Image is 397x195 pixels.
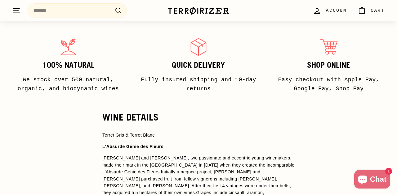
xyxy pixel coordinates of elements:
span: Terret Gris & Terret Blanc [102,133,155,138]
h3: Shop Online [270,61,387,70]
p: Easy checkout with Apple Pay, Google Pay, Shop Pay [270,75,387,93]
strong: L'Absurde Génie des Fleurs [102,144,163,149]
span: Cart [371,7,385,14]
a: Cart [354,2,388,20]
h3: Quick delivery [140,61,257,70]
span: Account [326,7,350,14]
a: Account [309,2,354,20]
p: Fully insured shipping and 10-day returns [140,75,257,93]
inbox-online-store-chat: Shopify online store chat [352,170,392,190]
p: We stock over 500 natural, organic, and biodynamic wines [10,75,127,93]
h2: WINE DETAILS [102,112,295,122]
h3: 100% Natural [10,61,127,70]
